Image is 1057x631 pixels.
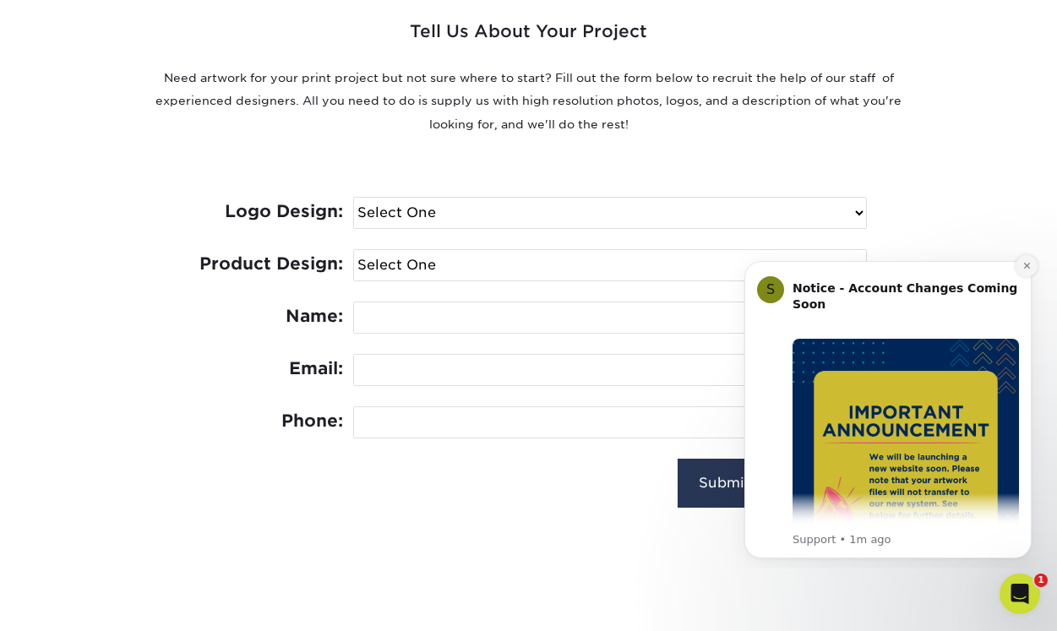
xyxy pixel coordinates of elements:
label: Name: [191,302,343,331]
iframe: reCAPTCHA [191,459,448,525]
input: Submit your request [678,459,867,508]
h2: Tell Us About Your Project [149,17,909,60]
label: Product Design: [191,249,343,279]
p: Need artwork for your print project but not sure where to start? Fill out the form below to recru... [149,67,909,136]
label: Logo Design: [191,197,343,226]
label: Email: [191,354,343,383]
label: Phone: [191,406,343,436]
span: 1 [1034,574,1048,587]
iframe: Intercom notifications message [719,246,1057,568]
iframe: Intercom live chat [1000,574,1040,614]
